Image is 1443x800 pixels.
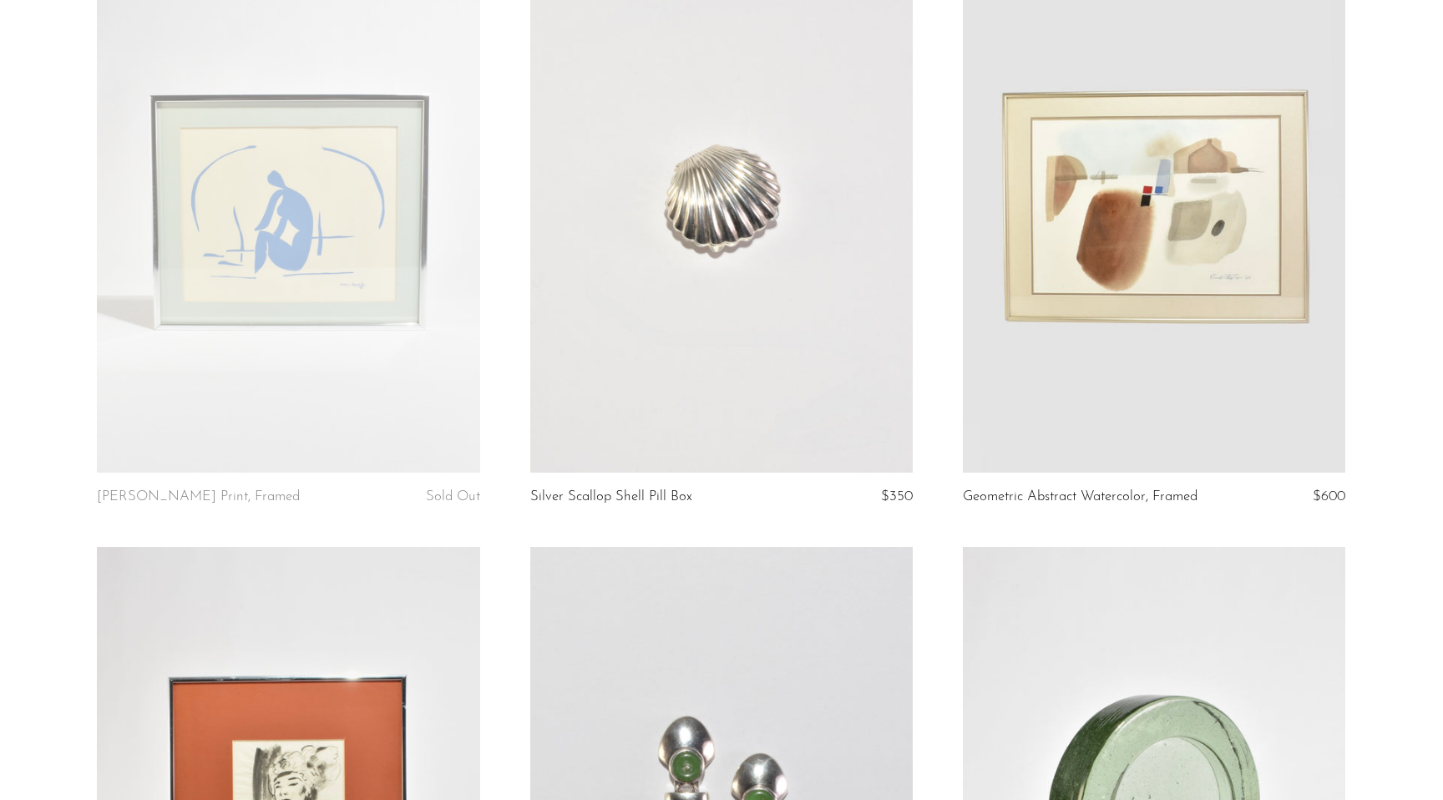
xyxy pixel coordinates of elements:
[426,489,480,504] span: Sold Out
[963,489,1197,504] a: Geometric Abstract Watercolor, Framed
[881,489,913,504] span: $350
[1313,489,1345,504] span: $600
[97,489,300,504] a: [PERSON_NAME] Print, Framed
[530,489,692,504] a: Silver Scallop Shell Pill Box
